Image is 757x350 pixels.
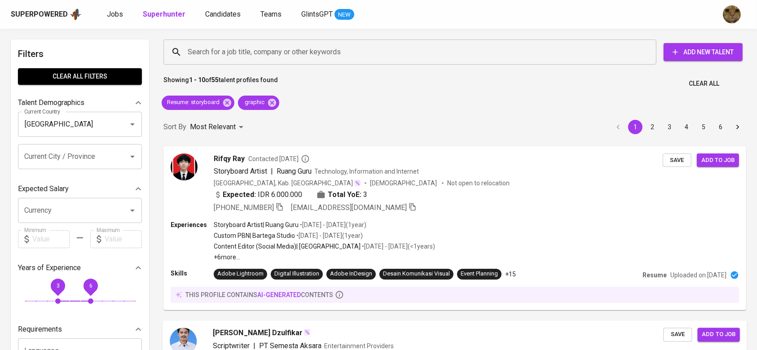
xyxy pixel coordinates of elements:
[57,282,60,289] span: 3
[697,153,739,167] button: Add to job
[685,75,723,92] button: Clear All
[211,76,219,83] b: 55
[668,329,687,340] span: Save
[248,154,310,163] span: Contacted [DATE]
[32,230,70,248] input: Value
[696,120,711,134] button: Go to page 5
[205,10,241,18] span: Candidates
[162,98,225,107] span: Resume : storyboard
[126,204,139,217] button: Open
[277,167,312,175] span: Ruang Guru
[205,9,242,20] a: Candidates
[11,8,82,21] a: Superpoweredapp logo
[214,203,274,212] span: [PHONE_NUMBER]
[214,153,245,164] span: Rifqy Ray
[190,119,246,136] div: Most Relevant
[171,220,214,229] p: Experiences
[143,10,185,18] b: Superhunter
[383,270,450,278] div: Desain Komunikasi Visual
[213,341,249,350] span: Scriptwriter
[667,155,687,166] span: Save
[162,96,234,110] div: Resume: storyboard
[260,10,282,18] span: Teams
[645,120,660,134] button: Go to page 2
[663,153,691,167] button: Save
[713,120,728,134] button: Go to page 6
[689,78,719,89] span: Clear All
[190,122,236,132] p: Most Relevant
[18,320,142,338] div: Requirements
[18,47,142,61] h6: Filters
[171,153,198,180] img: 0abe075cf82968c8fe86f07624304b1d.jpg
[18,94,142,112] div: Talent Demographics
[260,9,283,20] a: Teams
[299,220,366,229] p: • [DATE] - [DATE] ( 1 year )
[314,168,419,175] span: Technology, Information and Internet
[670,271,726,280] p: Uploaded on [DATE]
[461,270,498,278] div: Event Planning
[214,179,361,188] div: [GEOGRAPHIC_DATA], Kab. [GEOGRAPHIC_DATA]
[213,328,303,338] span: [PERSON_NAME] Dzulfikar
[214,220,299,229] p: Storyboard Artist | Ruang Guru
[723,5,741,23] img: ec6c0910-f960-4a00-a8f8-c5744e41279e.jpg
[354,179,361,187] img: magic_wand.svg
[189,76,205,83] b: 1 - 10
[18,262,81,273] p: Years of Experience
[18,324,62,335] p: Requirements
[663,328,692,341] button: Save
[334,10,354,19] span: NEW
[18,259,142,277] div: Years of Experience
[698,328,740,341] button: Add to job
[18,68,142,85] button: Clear All filters
[628,120,643,134] button: page 1
[361,242,435,251] p: • [DATE] - [DATE] ( <1 years )
[214,167,267,175] span: Storyboard Artist
[257,291,301,298] span: AI-generated
[295,231,363,240] p: • [DATE] - [DATE] ( 1 year )
[662,120,677,134] button: Go to page 3
[328,189,361,200] b: Total YoE:
[701,155,735,166] span: Add to job
[363,189,367,200] span: 3
[107,9,125,20] a: Jobs
[214,189,302,200] div: IDR 6.000.000
[447,179,510,188] p: Not open to relocation
[223,189,256,200] b: Expected:
[370,179,438,188] span: [DEMOGRAPHIC_DATA]
[105,230,142,248] input: Value
[301,10,333,18] span: GlintsGPT
[664,43,743,61] button: Add New Talent
[330,270,372,278] div: Adobe InDesign
[679,120,694,134] button: Go to page 4
[214,231,295,240] p: Custom PBN | Bartega Studio
[291,203,407,212] span: [EMAIL_ADDRESS][DOMAIN_NAME]
[702,329,735,340] span: Add to job
[238,98,270,107] span: graphic
[126,118,139,131] button: Open
[185,290,333,299] p: this profile contains contents
[143,9,187,20] a: Superhunter
[671,47,735,58] span: Add New Talent
[18,97,84,108] p: Talent Demographics
[610,120,746,134] nav: pagination navigation
[18,184,69,194] p: Expected Salary
[259,341,321,350] span: PT Semesta Aksara
[731,120,745,134] button: Go to next page
[89,282,92,289] span: 6
[301,154,310,163] svg: By Batam recruiter
[238,96,279,110] div: graphic
[324,342,394,349] span: Entertainment Providers
[304,328,311,336] img: magic_wand.svg
[271,166,273,177] span: |
[25,71,135,82] span: Clear All filters
[163,75,278,92] p: Showing of talent profiles found
[163,122,186,132] p: Sort By
[126,150,139,163] button: Open
[11,9,68,20] div: Superpowered
[18,180,142,198] div: Expected Salary
[107,10,123,18] span: Jobs
[214,242,361,251] p: Content Editor (Social Media) | [GEOGRAPHIC_DATA]
[217,270,264,278] div: Adobe Lightroom
[301,9,354,20] a: GlintsGPT NEW
[163,146,746,310] a: Rifqy RayContacted [DATE]Storyboard Artist|Ruang GuruTechnology, Information and Internet[GEOGRAP...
